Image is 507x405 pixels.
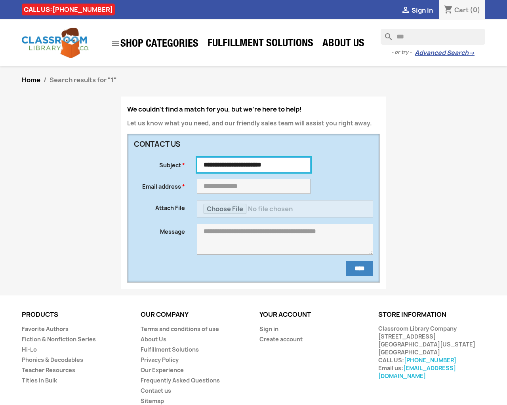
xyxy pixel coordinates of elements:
[141,366,184,374] a: Our Experience
[22,311,129,318] p: Products
[22,346,37,353] a: Hi-Lo
[22,366,75,374] a: Teacher Resources
[111,39,120,49] i: 
[415,49,475,57] a: Advanced Search→
[401,6,410,15] i: 
[127,119,380,127] p: Let us know what you need, and our friendly sales team will assist you right away.
[22,4,115,15] div: CALL US:
[141,387,171,394] a: Contact us
[128,224,191,236] label: Message
[391,48,415,56] span: - or try -
[22,335,96,343] a: Fiction & Nonfiction Series
[259,325,278,333] a: Sign in
[259,335,303,343] a: Create account
[128,157,191,169] label: Subject
[22,377,57,384] a: Titles in Bulk
[134,140,311,148] h3: Contact us
[141,377,220,384] a: Frequently Asked Questions
[141,325,219,333] a: Terms and conditions of use
[381,29,485,45] input: Search
[128,200,191,212] label: Attach File
[469,49,475,57] span: →
[141,356,179,363] a: Privacy Policy
[22,76,40,84] a: Home
[378,311,485,318] p: Store information
[378,325,485,380] div: Classroom Library Company [STREET_ADDRESS] [GEOGRAPHIC_DATA][US_STATE] [GEOGRAPHIC_DATA] CALL US:...
[204,36,317,52] a: Fulfillment Solutions
[22,356,83,363] a: Phonics & Decodables
[52,5,113,14] a: [PHONE_NUMBER]
[127,106,380,113] h4: We couldn't find a match for you, but we're here to help!
[404,356,456,364] a: [PHONE_NUMBER]
[107,35,202,53] a: SHOP CATEGORIES
[470,6,480,14] span: (0)
[381,29,390,38] i: search
[141,397,164,405] a: Sitemap
[444,6,453,15] i: shopping_cart
[454,6,469,14] span: Cart
[412,6,433,15] span: Sign in
[22,325,69,333] a: Favorite Authors
[22,28,89,58] img: Classroom Library Company
[128,179,191,191] label: Email address
[378,364,456,380] a: [EMAIL_ADDRESS][DOMAIN_NAME]
[141,311,248,318] p: Our company
[50,76,117,84] span: Search results for "1"
[318,36,368,52] a: About Us
[401,6,433,15] a:  Sign in
[141,335,166,343] a: About Us
[141,346,199,353] a: Fulfillment Solutions
[259,310,311,319] a: Your account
